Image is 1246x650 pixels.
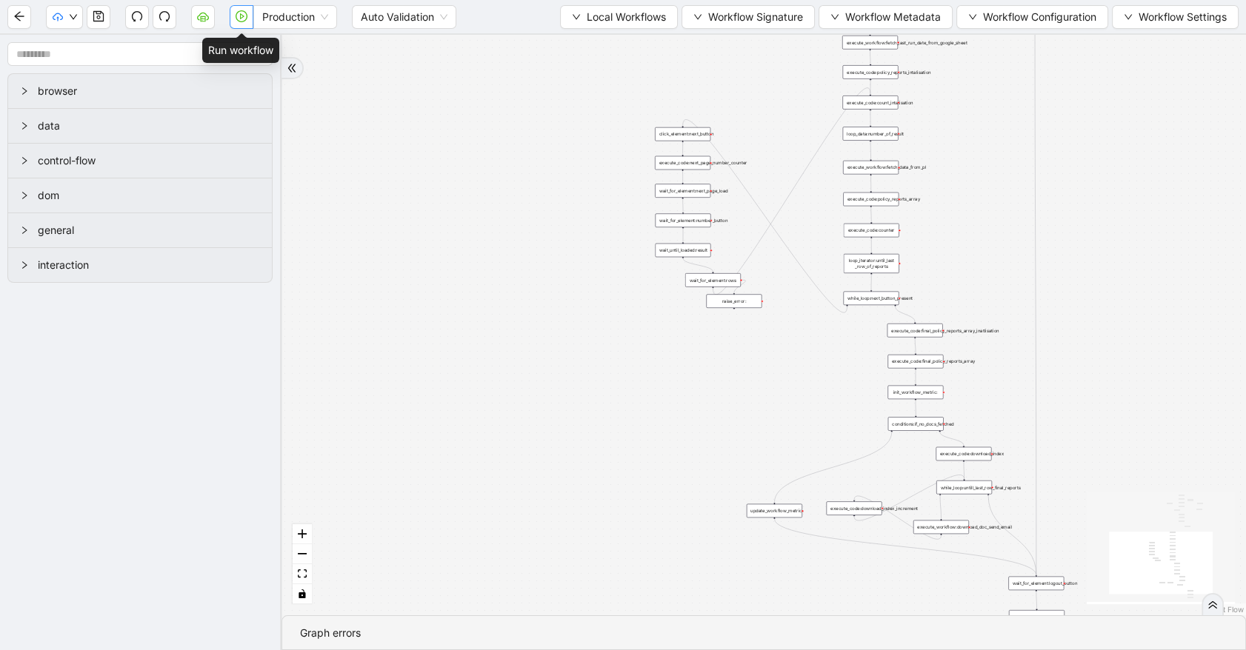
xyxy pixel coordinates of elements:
[1207,600,1218,610] span: double-right
[844,224,899,238] div: execute_code:counter
[655,184,710,197] div: wait_for_element:next_page_load
[8,144,272,178] div: control-flow
[1139,9,1227,25] span: Workflow Settings
[8,109,272,143] div: data
[153,5,176,29] button: redo
[826,501,882,515] div: execute_code:download_index_increment
[843,292,899,306] div: while_loop:next_button_present
[913,520,969,535] div: execute_workflow:download_doc_send_email
[844,254,899,273] div: loop_iterator:until_last _row_of_reports
[655,127,710,141] div: click_element:next_button
[20,156,29,165] span: right
[747,504,802,518] div: update_workflow_metric:
[843,161,899,175] div: execute_workflow:fetch_data_from_pl
[734,280,746,292] g: Edge from wait_for_element:rows to raise_error:
[842,36,898,50] div: execute_workflow:fetch_last_run_date_from_google_sheet
[887,386,943,400] div: init_workflow_metric:
[843,192,899,207] div: execute_code:policy_reports_array
[887,324,943,338] div: execute_code:final_policy_reports_array_inatlisation
[843,127,899,141] div: loop_data:number_of_result
[888,417,944,431] div: conditions:if_no_docs_fetched
[20,261,29,269] span: right
[983,9,1096,25] span: Workflow Configuration
[655,244,710,258] div: wait_until_loaded:result
[20,87,29,96] span: right
[1008,577,1064,591] div: wait_for_element:logout_button
[682,5,815,29] button: downWorkflow Signature
[8,74,272,108] div: browser
[46,5,83,29] button: cloud-uploaddown
[13,10,25,22] span: arrow-left
[262,6,328,28] span: Production
[38,257,260,273] span: interaction
[1009,610,1065,624] div: click_element:logout_button
[713,88,870,295] g: Edge from wait_for_element:rows to execute_code:count_intalisation
[830,13,839,21] span: down
[683,120,847,313] g: Edge from while_loop:next_button_present to click_element:next_button
[683,258,713,272] g: Edge from wait_until_loaded:result to wait_for_element:rows
[87,5,110,29] button: save
[560,5,678,29] button: downLocal Workflows
[956,5,1108,29] button: downWorkflow Configuration
[842,65,898,79] div: execute_code:policy_reports_intalisation
[936,480,992,495] div: while_loop:untill_last_row_final_reports
[53,12,63,22] span: cloud-upload
[685,273,741,287] div: wait_for_element:rows
[940,495,941,518] g: Edge from while_loop:untill_last_row_final_reports to execute_workflow:download_doc_send_email
[236,10,247,22] span: play-circle
[655,156,710,170] div: execute_code:next_page_number_counter
[20,226,29,235] span: right
[159,10,170,22] span: redo
[20,191,29,200] span: right
[7,5,31,29] button: arrow-left
[845,9,941,25] span: Workflow Metadata
[125,5,149,29] button: undo
[968,13,977,21] span: down
[1124,13,1133,21] span: down
[287,63,297,73] span: double-right
[936,447,991,461] div: execute_code:download_index
[202,38,279,63] div: Run workflow
[293,564,312,584] button: fit view
[706,294,762,308] div: raise_error:
[655,213,710,227] div: wait_for_element:number_button
[361,6,447,28] span: Auto Validation
[38,118,260,134] span: data
[93,10,104,22] span: save
[572,13,581,21] span: down
[819,5,953,29] button: downWorkflow Metadata
[842,96,898,110] div: execute_code:count_intalisation
[293,524,312,544] button: zoom in
[293,584,312,604] button: toggle interactivity
[197,10,209,22] span: cloud-server
[706,294,762,308] div: raise_error:plus-circle
[1112,5,1239,29] button: downWorkflow Settings
[8,213,272,247] div: general
[1036,592,1037,609] g: Edge from wait_for_element:logout_button to click_element:logout_button
[38,153,260,169] span: control-flow
[191,5,215,29] button: cloud-server
[20,121,29,130] span: right
[38,187,260,204] span: dom
[293,544,312,564] button: zoom out
[587,9,666,25] span: Local Workflows
[38,222,260,238] span: general
[300,625,1227,641] div: Graph errors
